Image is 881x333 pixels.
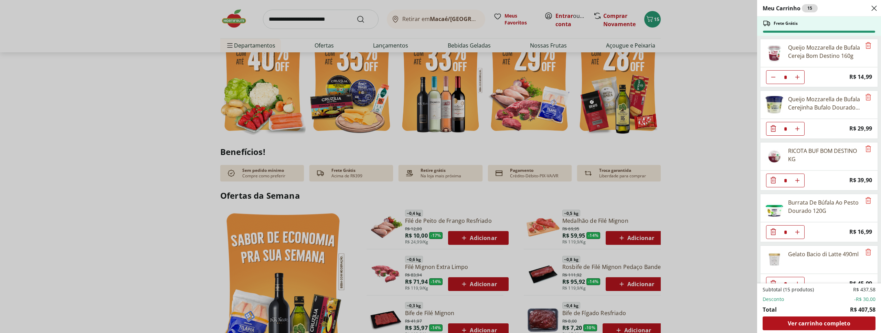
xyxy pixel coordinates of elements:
button: Aumentar Quantidade [790,70,804,84]
input: Quantidade Atual [780,277,790,290]
button: Diminuir Quantidade [766,174,780,187]
div: Queijo Mozzarella de Bufala Cereja Bom Destino 160g [788,43,861,60]
div: Gelato Bacio di Latte 490ml [788,250,859,258]
span: Desconto [763,296,784,303]
button: Diminuir Quantidade [766,225,780,239]
span: R$ 29,99 [849,124,872,133]
input: Quantidade Atual [780,122,790,135]
h2: Meu Carrinho [763,4,818,12]
button: Aumentar Quantidade [790,277,804,291]
span: R$ 407,58 [850,305,875,314]
span: Ver carrinho completo [788,321,850,326]
span: -R$ 30,00 [854,296,875,303]
span: R$ 437,58 [853,286,875,293]
span: Frete Grátis [774,21,798,26]
input: Quantidade Atual [780,71,790,84]
span: R$ 14,99 [849,72,872,82]
a: Ver carrinho completo [763,316,875,330]
span: R$ 45,99 [849,279,872,288]
button: Aumentar Quantidade [790,225,804,239]
span: R$ 39,90 [849,176,872,185]
img: Principal [765,43,784,63]
img: Principal [765,95,784,114]
button: Aumentar Quantidade [790,122,804,136]
button: Aumentar Quantidade [790,174,804,187]
button: Diminuir Quantidade [766,122,780,136]
input: Quantidade Atual [780,174,790,187]
span: Subtotal (15 produtos) [763,286,814,293]
button: Remove [864,42,872,50]
span: Total [763,305,777,314]
div: Queijo Mozzarella de Bufala Cerejinha Bufalo Dourado 200g [788,95,861,112]
button: Remove [864,145,872,153]
button: Diminuir Quantidade [766,70,780,84]
input: Quantidade Atual [780,226,790,239]
button: Diminuir Quantidade [766,277,780,291]
button: Remove [864,197,872,205]
div: RICOTA BUF BOM DESTINO KG [788,147,861,163]
div: Burrata De Búfala Ao Pesto Dourado 120G [788,198,861,215]
img: Principal [765,198,784,218]
button: Remove [864,93,872,102]
button: Remove [864,248,872,257]
span: R$ 16,99 [849,227,872,237]
div: 15 [802,4,818,12]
